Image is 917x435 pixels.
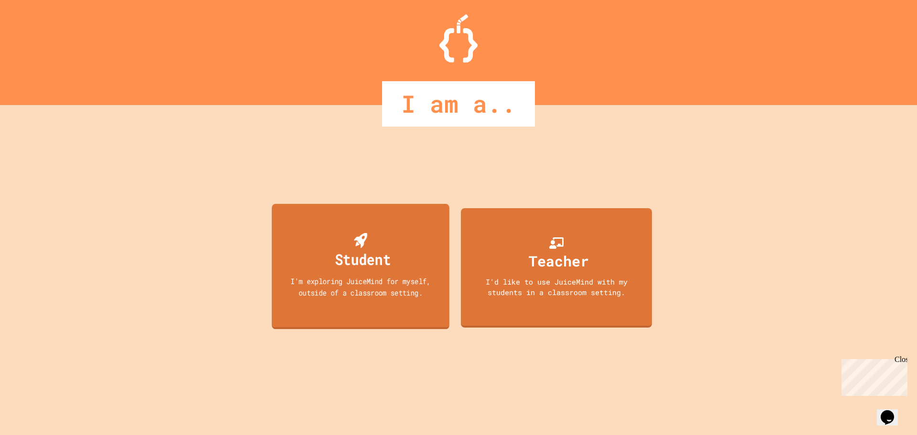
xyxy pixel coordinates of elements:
div: I am a.. [382,81,535,127]
iframe: chat widget [877,397,907,425]
img: Logo.svg [439,14,478,63]
iframe: chat widget [838,355,907,396]
div: Chat with us now!Close [4,4,66,61]
div: I'm exploring JuiceMind for myself, outside of a classroom setting. [281,276,441,298]
div: Teacher [529,250,589,272]
div: I'd like to use JuiceMind with my students in a classroom setting. [470,276,642,298]
div: Student [335,248,391,270]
